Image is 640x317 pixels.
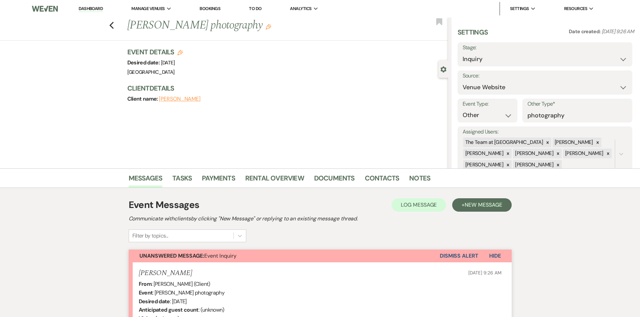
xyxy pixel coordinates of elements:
b: Event [139,289,153,296]
label: Source: [463,71,627,81]
span: Desired date: [127,59,161,66]
button: Log Message [391,198,446,212]
span: Manage Venues [131,5,165,12]
button: Edit [266,23,271,30]
span: Resources [564,5,587,12]
label: Stage: [463,43,627,53]
strong: Unanswered Message: [139,252,204,259]
span: Settings [510,5,529,12]
a: Dashboard [79,6,103,12]
a: Tasks [172,173,192,188]
b: Anticipated guest count [139,306,199,313]
button: +New Message [452,198,511,212]
h5: [PERSON_NAME] [139,269,192,277]
img: Weven Logo [32,2,57,16]
a: To Do [249,6,261,11]
a: Messages [129,173,163,188]
label: Other Type* [527,99,627,109]
span: New Message [465,201,502,208]
span: [GEOGRAPHIC_DATA] [127,69,175,75]
button: Unanswered Message:Event Inquiry [129,250,440,262]
a: Payments [202,173,235,188]
div: [PERSON_NAME] [553,138,594,147]
span: [DATE] [161,59,175,66]
a: Contacts [365,173,399,188]
div: [PERSON_NAME] [463,160,505,170]
h3: Event Details [127,47,183,57]
button: [PERSON_NAME] [159,96,201,102]
a: Notes [409,173,430,188]
a: Bookings [200,6,220,11]
span: Log Message [401,201,437,208]
span: Analytics [290,5,311,12]
h2: Communicate with clients by clicking "New Message" or replying to an existing message thread. [129,215,512,223]
span: Hide [489,252,501,259]
span: Event Inquiry [139,252,237,259]
label: Assigned Users: [463,127,627,137]
h3: Settings [458,28,488,42]
button: Close lead details [440,66,446,72]
div: [PERSON_NAME] [563,149,604,158]
span: Client name: [127,95,159,102]
h3: Client Details [127,84,441,93]
span: Date created: [569,28,602,35]
div: The Team at [GEOGRAPHIC_DATA] [463,138,544,147]
a: Documents [314,173,355,188]
button: Dismiss Alert [440,250,478,262]
b: From [139,280,152,287]
div: Filter by topics... [132,232,168,240]
b: Desired date [139,298,170,305]
a: Rental Overview [245,173,304,188]
h1: [PERSON_NAME] photography [127,17,381,34]
label: Event Type: [463,99,512,109]
button: Hide [478,250,512,262]
h1: Event Messages [129,198,200,212]
div: [PERSON_NAME] [513,149,554,158]
span: [DATE] 9:26 AM [602,28,634,35]
div: [PERSON_NAME] [463,149,505,158]
div: [PERSON_NAME] [513,160,554,170]
span: [DATE] 9:26 AM [468,270,501,276]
